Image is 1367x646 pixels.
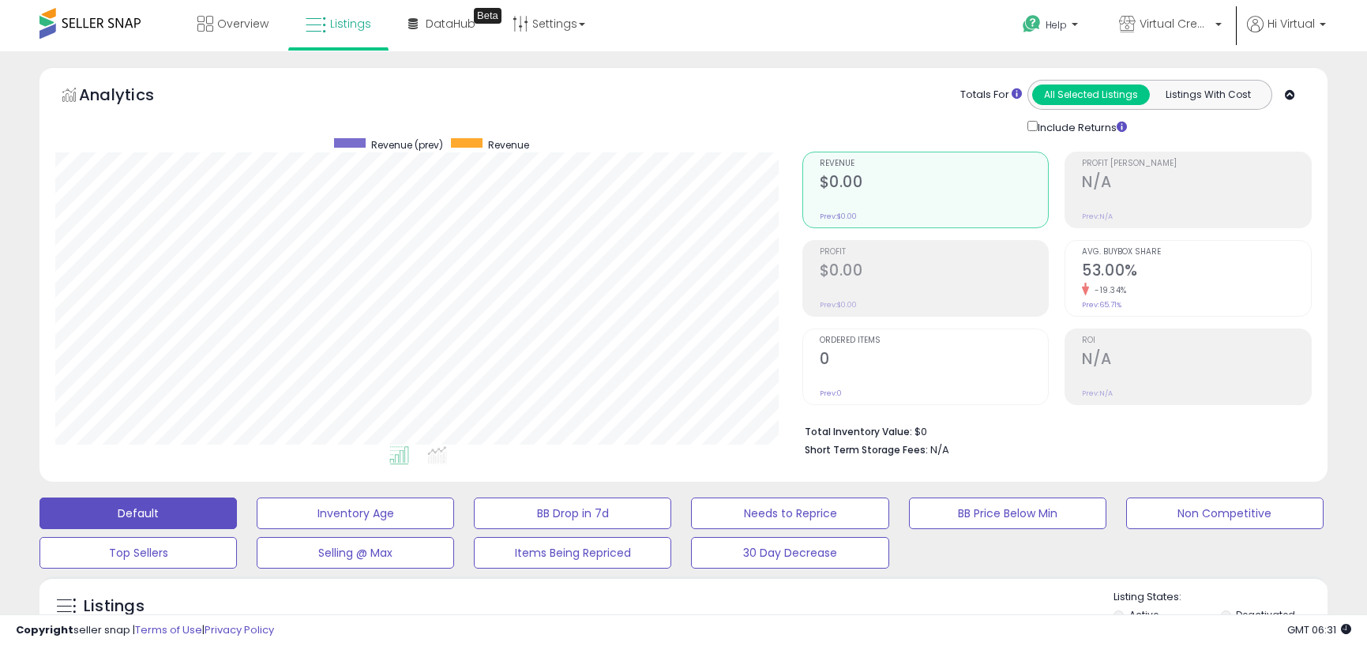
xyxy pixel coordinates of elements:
[217,16,269,32] span: Overview
[1016,118,1146,136] div: Include Returns
[474,8,501,24] div: Tooltip anchor
[1140,16,1211,32] span: Virtual Creative USA
[330,16,371,32] span: Listings
[1149,85,1267,105] button: Listings With Cost
[257,537,454,569] button: Selling @ Max
[820,160,1049,168] span: Revenue
[1089,284,1127,296] small: -19.34%
[1022,14,1042,34] i: Get Help
[16,622,73,637] strong: Copyright
[474,537,671,569] button: Items Being Repriced
[1082,173,1311,194] h2: N/A
[488,138,529,152] span: Revenue
[39,498,237,529] button: Default
[371,138,443,152] span: Revenue (prev)
[691,498,888,529] button: Needs to Reprice
[1126,498,1324,529] button: Non Competitive
[16,623,274,638] div: seller snap | |
[1129,608,1159,622] label: Active
[1082,248,1311,257] span: Avg. Buybox Share
[135,622,202,637] a: Terms of Use
[820,248,1049,257] span: Profit
[1236,608,1295,622] label: Deactivated
[1082,336,1311,345] span: ROI
[79,84,185,110] h5: Analytics
[39,537,237,569] button: Top Sellers
[474,498,671,529] button: BB Drop in 7d
[205,622,274,637] a: Privacy Policy
[805,425,912,438] b: Total Inventory Value:
[820,173,1049,194] h2: $0.00
[805,443,928,456] b: Short Term Storage Fees:
[805,421,1300,440] li: $0
[820,212,857,221] small: Prev: $0.00
[1082,300,1121,310] small: Prev: 65.71%
[1267,16,1315,32] span: Hi Virtual
[1082,212,1113,221] small: Prev: N/A
[820,336,1049,345] span: Ordered Items
[426,16,475,32] span: DataHub
[1114,590,1328,605] p: Listing States:
[1082,389,1113,398] small: Prev: N/A
[257,498,454,529] button: Inventory Age
[1287,622,1351,637] span: 2025-10-11 06:31 GMT
[960,88,1022,103] div: Totals For
[820,300,857,310] small: Prev: $0.00
[820,350,1049,371] h2: 0
[909,498,1106,529] button: BB Price Below Min
[1082,261,1311,283] h2: 53.00%
[820,389,842,398] small: Prev: 0
[84,595,145,618] h5: Listings
[930,442,949,457] span: N/A
[1082,160,1311,168] span: Profit [PERSON_NAME]
[1082,350,1311,371] h2: N/A
[1046,18,1067,32] span: Help
[820,261,1049,283] h2: $0.00
[1247,16,1326,51] a: Hi Virtual
[1032,85,1150,105] button: All Selected Listings
[1010,2,1094,51] a: Help
[691,537,888,569] button: 30 Day Decrease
